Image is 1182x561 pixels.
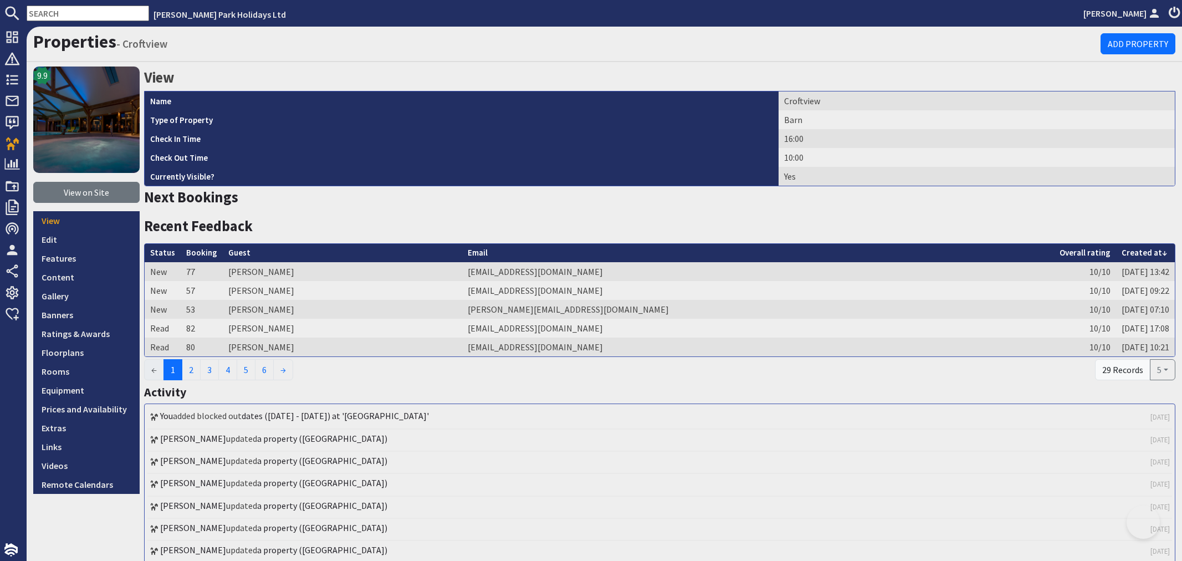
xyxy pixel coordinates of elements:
td: 16:00 [779,129,1175,148]
a: [DATE] [1150,546,1170,557]
a: Recent Feedback [144,217,253,235]
a: 5 [237,359,255,380]
input: SEARCH [27,6,149,21]
a: 4 [218,359,237,380]
a: Extras [33,419,140,437]
td: [DATE] 09:22 [1116,281,1175,300]
td: 10:00 [779,148,1175,167]
h2: View [144,67,1175,89]
td: [PERSON_NAME] [223,262,462,281]
button: 5 [1150,359,1175,380]
a: Prices and Availability [33,400,140,419]
a: Banners [33,305,140,324]
a: [PERSON_NAME] Park Holidays Ltd [153,9,286,20]
td: New [145,281,181,300]
a: 82 [186,323,195,334]
div: 29 Records [1095,359,1150,380]
a: a property ([GEOGRAPHIC_DATA]) [257,500,387,511]
a: 57 [186,285,195,296]
a: [DATE] [1150,435,1170,445]
a: [PERSON_NAME] [160,477,226,488]
th: Name [145,91,779,110]
a: You [160,410,173,421]
a: Properties [33,30,116,53]
td: [EMAIL_ADDRESS][DOMAIN_NAME] [462,281,1054,300]
span: 9.9 [37,69,48,82]
td: New [145,300,181,319]
a: [DATE] [1150,524,1170,534]
a: Ratings & Awards [33,324,140,343]
a: Created at [1122,247,1167,258]
a: 6 [255,359,274,380]
a: [PERSON_NAME] [160,500,226,511]
th: Currently Visible? [145,167,779,186]
a: Email [468,247,488,258]
a: [DATE] [1150,457,1170,467]
a: Equipment [33,381,140,400]
td: [DATE] 10:21 [1116,338,1175,356]
a: Remote Calendars [33,475,140,494]
a: 3 [200,359,219,380]
a: a property ([GEOGRAPHIC_DATA]) [257,455,387,466]
a: → [273,359,293,380]
small: - Croftview [116,37,167,50]
a: 2 [182,359,201,380]
a: Gallery [33,287,140,305]
a: a property ([GEOGRAPHIC_DATA]) [257,477,387,488]
span: 1 [163,359,182,380]
td: [DATE] 13:42 [1116,262,1175,281]
a: [DATE] [1150,412,1170,422]
a: a property ([GEOGRAPHIC_DATA]) [257,522,387,533]
a: 53 [186,304,195,315]
td: 10/10 [1054,300,1116,319]
a: [PERSON_NAME] [1083,7,1162,20]
iframe: Toggle Customer Support [1127,506,1160,539]
a: dates ([DATE] - [DATE]) at '[GEOGRAPHIC_DATA]' [242,410,429,421]
td: Barn [779,110,1175,129]
a: Rooms [33,362,140,381]
a: Croftview's icon9.9 [33,67,140,173]
td: Read [145,319,181,338]
a: Content [33,268,140,287]
a: [DATE] [1150,479,1170,489]
td: 10/10 [1054,338,1116,356]
a: [DATE] [1150,502,1170,512]
a: a property ([GEOGRAPHIC_DATA]) [257,433,387,444]
a: Links [33,437,140,456]
td: [DATE] 07:10 [1116,300,1175,319]
a: Floorplans [33,343,140,362]
li: updated [147,519,1172,541]
a: Activity [144,384,186,400]
td: [PERSON_NAME][EMAIL_ADDRESS][DOMAIN_NAME] [462,300,1054,319]
td: Read [145,338,181,356]
img: Croftview's icon [33,67,140,173]
td: [EMAIL_ADDRESS][DOMAIN_NAME] [462,338,1054,356]
a: [PERSON_NAME] [160,522,226,533]
td: [PERSON_NAME] [223,338,462,356]
td: 10/10 [1054,281,1116,300]
a: Add Property [1101,33,1175,54]
a: View on Site [33,182,140,203]
td: [DATE] 17:08 [1116,319,1175,338]
a: Next Bookings [144,188,238,206]
a: Videos [33,456,140,475]
a: 80 [186,341,195,353]
th: Check Out Time [145,148,779,167]
td: Croftview [779,91,1175,110]
a: [PERSON_NAME] [160,544,226,555]
a: Guest [228,247,250,258]
td: 10/10 [1054,262,1116,281]
td: [EMAIL_ADDRESS][DOMAIN_NAME] [462,319,1054,338]
li: updated [147,452,1172,474]
a: Features [33,249,140,268]
td: Yes [779,167,1175,186]
a: Status [150,247,175,258]
a: Edit [33,230,140,249]
td: New [145,262,181,281]
li: added blocked out [147,407,1172,429]
a: Overall rating [1060,247,1111,258]
li: updated [147,474,1172,496]
td: [PERSON_NAME] [223,319,462,338]
th: Check In Time [145,129,779,148]
li: updated [147,430,1172,452]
